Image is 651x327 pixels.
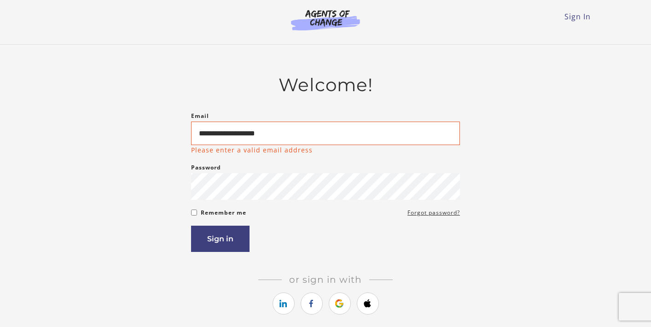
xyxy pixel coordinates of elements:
[357,292,379,315] a: https://courses.thinkific.com/users/auth/apple?ss%5Breferral%5D=&ss%5Buser_return_to%5D=&ss%5Bvis...
[201,207,246,218] label: Remember me
[191,162,221,173] label: Password
[191,111,209,122] label: Email
[282,274,369,285] span: Or sign in with
[564,12,591,22] a: Sign In
[191,74,460,96] h2: Welcome!
[273,292,295,315] a: https://courses.thinkific.com/users/auth/linkedin?ss%5Breferral%5D=&ss%5Buser_return_to%5D=&ss%5B...
[301,292,323,315] a: https://courses.thinkific.com/users/auth/facebook?ss%5Breferral%5D=&ss%5Buser_return_to%5D=&ss%5B...
[191,145,313,155] p: Please enter a valid email address
[407,207,460,218] a: Forgot password?
[329,292,351,315] a: https://courses.thinkific.com/users/auth/google?ss%5Breferral%5D=&ss%5Buser_return_to%5D=&ss%5Bvi...
[281,9,370,30] img: Agents of Change Logo
[191,226,250,252] button: Sign in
